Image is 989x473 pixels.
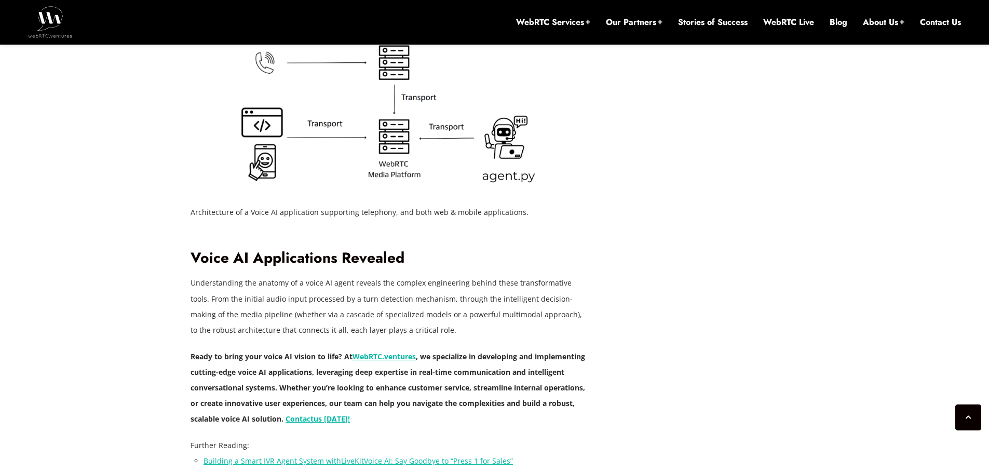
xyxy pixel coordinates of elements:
strong: Ready to bring your voice AI vision to life? At , we specialize in developing and implementing cu... [191,352,585,424]
a: Building a Smart IVR Agent System with [204,456,341,466]
p: Understanding the anatomy of a voice AI agent reveals the complex engineering behind these transf... [191,275,590,337]
img: WebRTC.ventures [28,6,72,37]
a: us [DATE]! [314,414,350,424]
a: WebRTC Live [763,17,814,28]
a: Blog [830,17,847,28]
h2: Voice AI Applications Revealed [191,249,590,267]
a: LiveKit [341,456,364,466]
a: About Us [863,17,904,28]
a: Contact [286,414,314,424]
a: Voice AI: Say Goodbye to “Press 1 for Sales” [364,456,513,466]
a: WebRTC Services [516,17,590,28]
a: Contact Us [920,17,961,28]
a: Stories of Success [678,17,748,28]
figcaption: Architecture of a Voice AI application supporting telephony, and both web & mobile applications. [191,205,590,220]
a: WebRTC. [353,352,384,361]
a: Our Partners [606,17,662,28]
a: ventures [384,352,416,361]
p: Further Reading: [191,438,590,453]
